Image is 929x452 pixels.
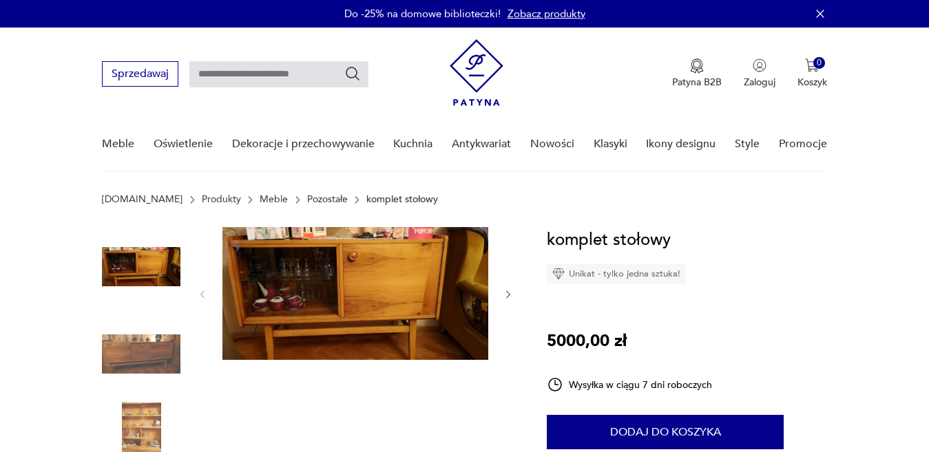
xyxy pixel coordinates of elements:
img: Zdjęcie produktu komplet stołowy [102,227,180,305]
p: Patyna B2B [672,76,722,89]
a: [DOMAIN_NAME] [102,194,182,205]
p: Zaloguj [744,76,775,89]
a: Klasyki [594,118,627,171]
button: 0Koszyk [797,58,827,89]
a: Meble [102,118,134,171]
a: Oświetlenie [154,118,213,171]
a: Antykwariat [452,118,511,171]
img: Ikona diamentu [552,268,565,280]
a: Produkty [202,194,241,205]
button: Dodaj do koszyka [547,415,784,449]
button: Zaloguj [744,58,775,89]
a: Sprzedawaj [102,70,178,80]
div: 0 [813,57,825,69]
div: Unikat - tylko jedna sztuka! [547,263,686,284]
button: Sprzedawaj [102,61,178,87]
a: Style [735,118,760,171]
img: Ikona medalu [690,58,704,74]
p: Do -25% na domowe biblioteczki! [344,7,501,21]
a: Pozostałe [307,194,348,205]
button: Szukaj [344,65,361,82]
a: Kuchnia [393,118,432,171]
p: komplet stołowy [366,194,438,205]
img: Ikona koszyka [805,58,819,72]
div: Wysyłka w ciągu 7 dni roboczych [547,376,712,393]
img: Ikonka użytkownika [753,58,766,72]
img: Patyna - sklep z meblami i dekoracjami vintage [450,39,503,106]
a: Zobacz produkty [508,7,585,21]
a: Dekoracje i przechowywanie [232,118,375,171]
button: Patyna B2B [672,58,722,89]
a: Ikona medaluPatyna B2B [672,58,722,89]
p: 5000,00 zł [547,328,627,354]
a: Meble [260,194,288,205]
img: Zdjęcie produktu komplet stołowy [222,227,488,360]
img: Zdjęcie produktu komplet stołowy [102,315,180,394]
h1: komplet stołowy [547,227,671,253]
a: Nowości [530,118,574,171]
a: Ikony designu [646,118,716,171]
a: Promocje [779,118,827,171]
p: Koszyk [797,76,827,89]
